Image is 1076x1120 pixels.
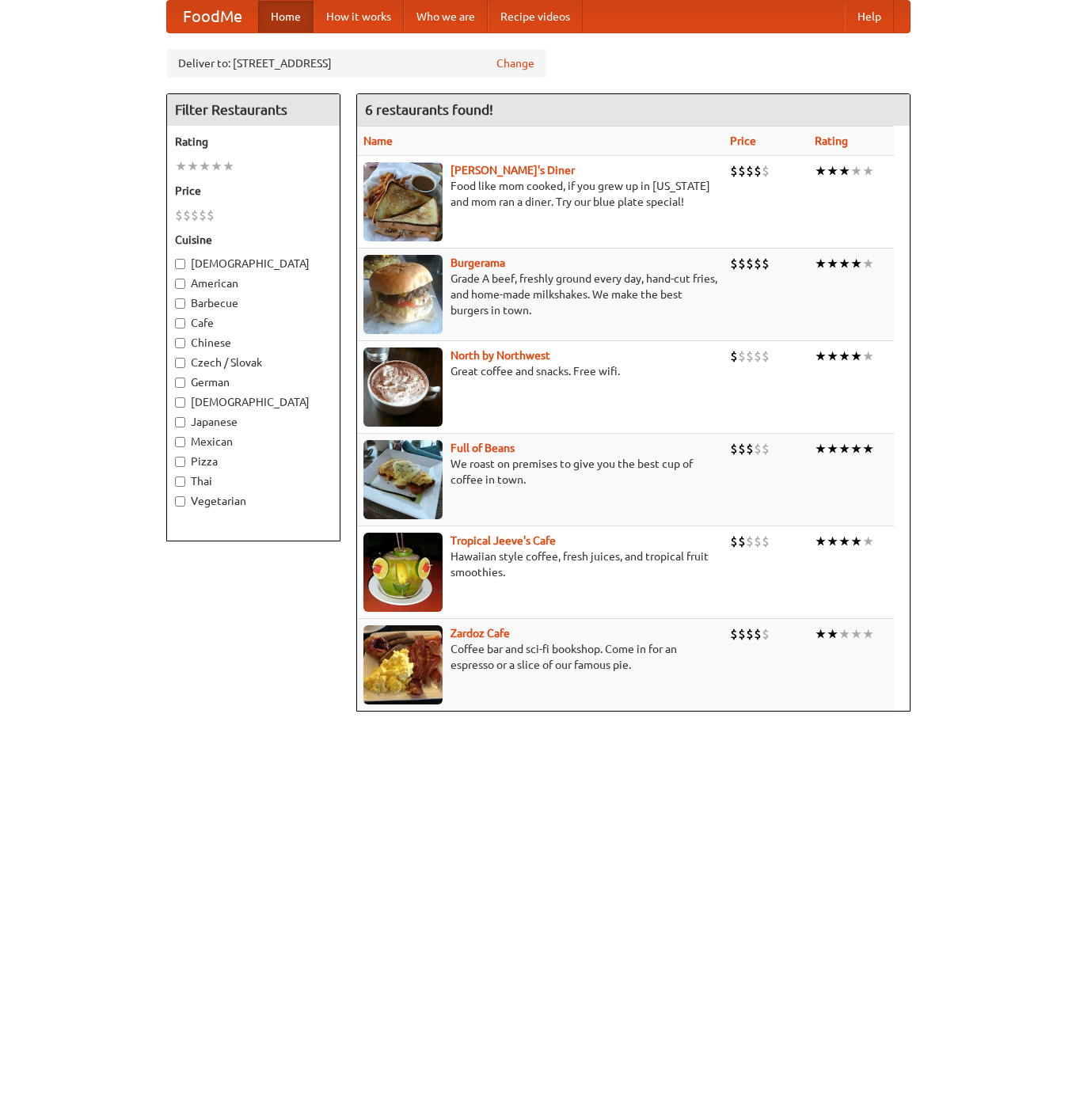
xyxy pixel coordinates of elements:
[762,347,770,365] li: $
[746,162,754,180] li: $
[762,162,770,180] li: $
[754,255,762,272] li: $
[862,255,874,272] li: ★
[862,162,874,180] li: ★
[363,625,443,704] img: zardoz.jpg
[199,207,207,224] li: $
[838,625,850,643] li: ★
[175,134,332,150] h5: Rating
[850,255,862,272] li: ★
[363,255,443,334] img: burgerama.jpg
[175,298,185,309] input: Barbecue
[850,533,862,550] li: ★
[815,625,827,643] li: ★
[815,440,827,457] li: ★
[738,625,746,643] li: $
[815,255,827,272] li: ★
[738,255,746,272] li: $
[211,158,222,175] li: ★
[730,440,738,457] li: $
[827,625,838,643] li: ★
[175,457,185,467] input: Pizza
[175,476,185,487] input: Thai
[451,164,575,177] a: [PERSON_NAME]'s Diner
[838,533,850,550] li: ★
[827,347,838,365] li: ★
[167,1,258,32] a: FoodMe
[175,378,185,388] input: German
[451,256,505,269] a: Burgerama
[175,374,332,390] label: German
[175,207,183,224] li: $
[451,349,550,362] a: North by Northwest
[754,162,762,180] li: $
[746,255,754,272] li: $
[314,1,404,32] a: How it works
[850,162,862,180] li: ★
[827,533,838,550] li: ★
[738,347,746,365] li: $
[175,183,332,199] h5: Price
[175,279,185,289] input: American
[496,55,534,71] a: Change
[451,627,510,640] a: Zardoz Cafe
[862,347,874,365] li: ★
[222,158,234,175] li: ★
[451,534,556,547] a: Tropical Jeeve's Cafe
[175,315,332,331] label: Cafe
[746,625,754,643] li: $
[363,440,443,519] img: beans.jpg
[191,207,199,224] li: $
[815,347,827,365] li: ★
[175,394,332,410] label: [DEMOGRAPHIC_DATA]
[175,335,332,351] label: Chinese
[827,255,838,272] li: ★
[175,318,185,328] input: Cafe
[175,496,185,507] input: Vegetarian
[175,259,185,269] input: [DEMOGRAPHIC_DATA]
[730,347,738,365] li: $
[862,440,874,457] li: ★
[738,162,746,180] li: $
[175,454,332,469] label: Pizza
[199,158,211,175] li: ★
[754,625,762,643] li: $
[363,641,717,673] p: Coffee bar and sci-fi bookshop. Come in for an espresso or a slice of our famous pie.
[730,625,738,643] li: $
[187,158,199,175] li: ★
[762,625,770,643] li: $
[850,440,862,457] li: ★
[488,1,583,32] a: Recipe videos
[363,549,717,580] p: Hawaiian style coffee, fresh juices, and tropical fruit smoothies.
[363,162,443,241] img: sallys.jpg
[175,256,332,271] label: [DEMOGRAPHIC_DATA]
[175,358,185,368] input: Czech / Slovak
[167,94,340,126] h4: Filter Restaurants
[175,355,332,370] label: Czech / Slovak
[838,162,850,180] li: ★
[175,232,332,248] h5: Cuisine
[754,347,762,365] li: $
[175,437,185,447] input: Mexican
[730,162,738,180] li: $
[754,533,762,550] li: $
[738,440,746,457] li: $
[451,442,515,454] a: Full of Beans
[175,338,185,348] input: Chinese
[730,255,738,272] li: $
[363,271,717,318] p: Grade A beef, freshly ground every day, hand-cut fries, and home-made milkshakes. We make the bes...
[175,295,332,311] label: Barbecue
[746,533,754,550] li: $
[175,493,332,509] label: Vegetarian
[363,347,443,427] img: north.jpg
[738,533,746,550] li: $
[815,135,848,147] a: Rating
[827,162,838,180] li: ★
[183,207,191,224] li: $
[850,347,862,365] li: ★
[363,363,717,379] p: Great coffee and snacks. Free wifi.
